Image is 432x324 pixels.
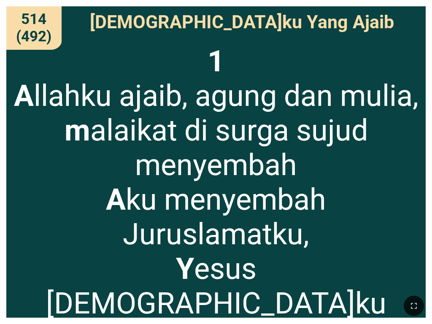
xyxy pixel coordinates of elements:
b: m [65,113,90,148]
b: A [106,182,126,217]
b: 1 [208,44,224,78]
span: 514 (492) [13,11,55,45]
span: [DEMOGRAPHIC_DATA]ku Yang Ajaib [90,11,394,32]
b: Y [176,251,194,286]
b: A [14,78,34,113]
